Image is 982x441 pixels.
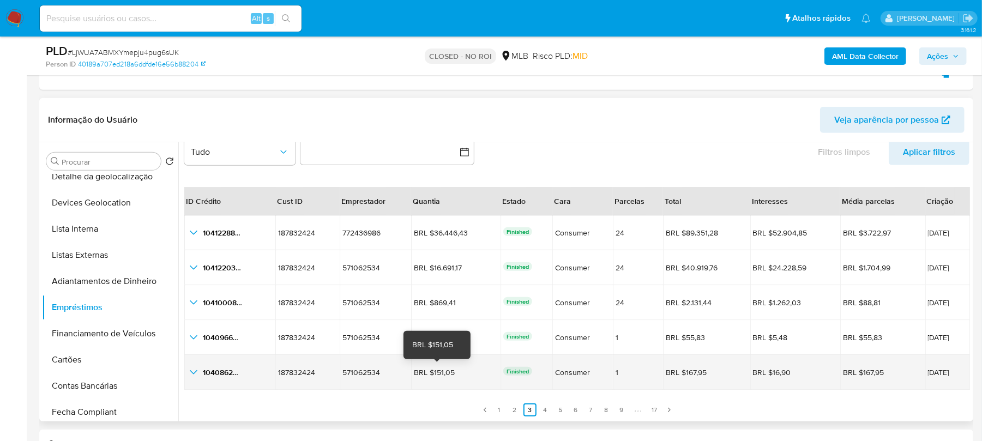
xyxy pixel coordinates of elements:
[42,347,178,373] button: Cartões
[927,47,948,65] span: Ações
[834,107,939,133] span: Veja aparência por pessoa
[533,50,588,62] span: Risco PLD:
[78,59,206,69] a: 40189a707ed218a6ddfde16e56b88204
[40,11,302,26] input: Pesquise usuários ou casos...
[68,47,179,58] span: # LjWUA7ABMXYmepju4pug6sUK
[42,216,178,242] button: Lista Interna
[42,164,178,190] button: Detalhe da geolocalização
[42,399,178,425] button: Fecha Compliant
[961,26,977,34] span: 3.161.2
[573,50,588,62] span: MID
[46,59,76,69] b: Person ID
[861,14,871,23] a: Notificações
[824,47,906,65] button: AML Data Collector
[165,157,174,169] button: Retornar ao pedido padrão
[42,321,178,347] button: Financiamento de Veículos
[42,268,178,294] button: Adiantamentos de Dinheiro
[42,190,178,216] button: Devices Geolocation
[42,294,178,321] button: Empréstimos
[820,107,965,133] button: Veja aparência por pessoa
[48,114,137,125] h1: Informação do Usuário
[832,47,899,65] b: AML Data Collector
[267,13,270,23] span: s
[792,13,851,24] span: Atalhos rápidos
[46,42,68,59] b: PLD
[252,13,261,23] span: Alt
[897,13,959,23] p: weverton.gomes@mercadopago.com.br
[275,11,297,26] button: search-icon
[425,49,496,64] p: CLOSED - NO ROI
[42,242,178,268] button: Listas Externas
[51,157,59,166] button: Procurar
[919,47,967,65] button: Ações
[501,50,528,62] div: MLB
[412,340,453,351] div: BRL $151,05
[42,373,178,399] button: Contas Bancárias
[962,13,974,24] a: Sair
[62,157,156,167] input: Procurar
